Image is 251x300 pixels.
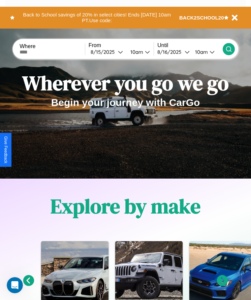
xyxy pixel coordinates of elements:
[20,43,85,49] label: Where
[7,277,23,293] iframe: Intercom live chat
[192,49,210,55] div: 10am
[157,42,223,48] label: Until
[157,49,185,55] div: 8 / 16 / 2025
[14,10,179,25] button: Back to School savings of 20% in select cities! Ends [DATE] 10am PT.Use code:
[89,42,154,48] label: From
[51,192,200,220] h1: Explore by make
[91,49,118,55] div: 8 / 15 / 2025
[179,15,224,21] b: BACK2SCHOOL20
[190,48,223,55] button: 10am
[127,49,145,55] div: 10am
[125,48,154,55] button: 10am
[3,136,8,163] div: Give Feedback
[89,48,125,55] button: 8/15/2025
